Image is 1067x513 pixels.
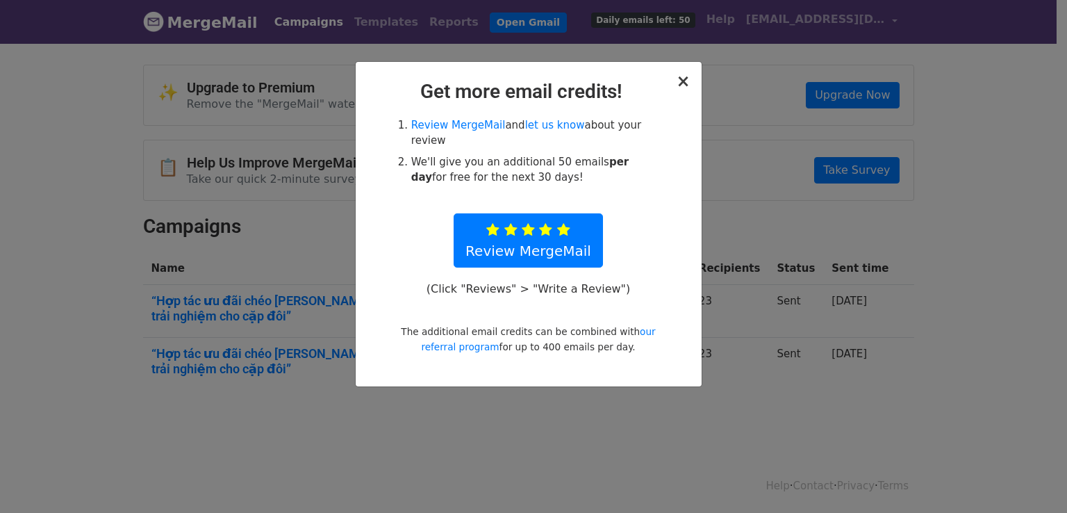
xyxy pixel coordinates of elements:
a: let us know [525,119,585,131]
a: Review MergeMail [411,119,506,131]
span: × [676,72,690,91]
p: (Click "Reviews" > "Write a Review") [419,282,637,296]
a: Review MergeMail [454,213,603,268]
a: our referral program [421,326,655,352]
li: and about your review [411,117,661,149]
small: The additional email credits can be combined with for up to 400 emails per day. [401,326,655,352]
li: We'll give you an additional 50 emails for free for the next 30 days! [411,154,661,186]
button: Close [676,73,690,90]
h2: Get more email credits! [367,80,690,104]
strong: per day [411,156,629,184]
iframe: Chat Widget [998,446,1067,513]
